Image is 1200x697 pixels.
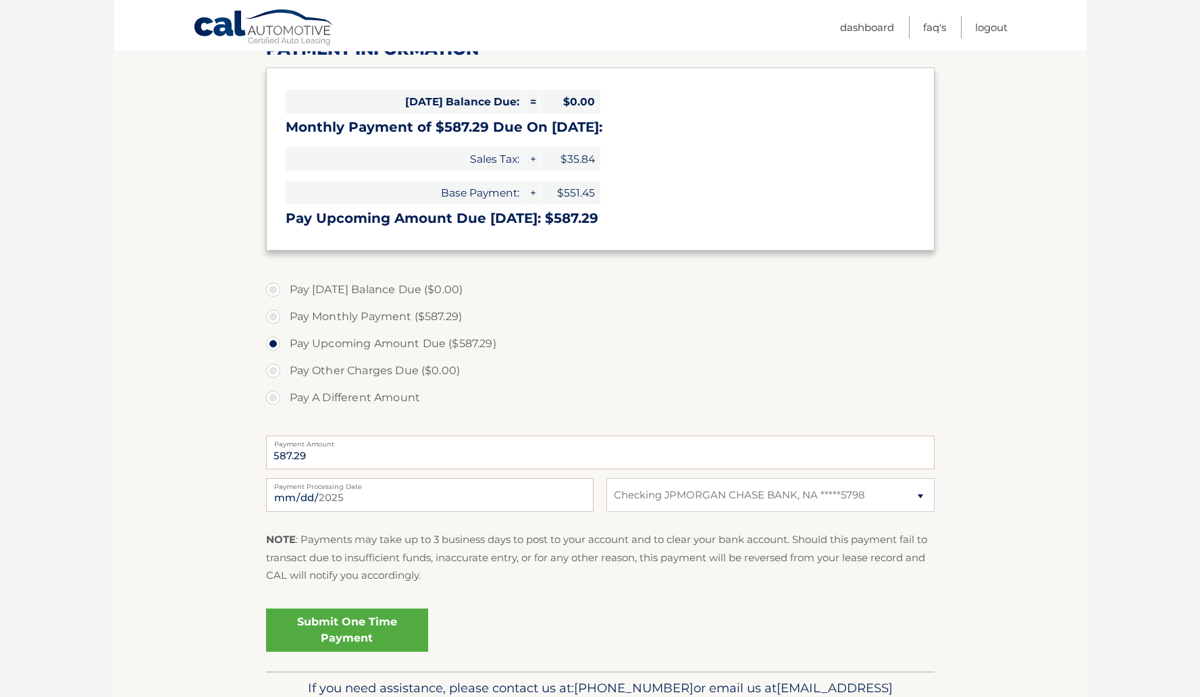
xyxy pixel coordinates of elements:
span: Base Payment: [286,181,525,205]
span: + [525,181,539,205]
a: Cal Automotive [193,9,335,48]
label: Pay Other Charges Due ($0.00) [266,357,935,384]
span: [DATE] Balance Due: [286,90,525,113]
a: Submit One Time Payment [266,609,428,652]
input: Payment Date [266,478,594,512]
span: $35.84 [540,147,600,171]
label: Pay Upcoming Amount Due ($587.29) [266,330,935,357]
h3: Pay Upcoming Amount Due [DATE]: $587.29 [286,210,915,227]
strong: NOTE [266,533,296,546]
span: + [525,147,539,171]
h3: Monthly Payment of $587.29 Due On [DATE]: [286,119,915,136]
span: $0.00 [540,90,600,113]
a: Dashboard [840,16,894,38]
span: = [525,90,539,113]
span: Sales Tax: [286,147,525,171]
label: Pay A Different Amount [266,384,935,411]
input: Payment Amount [266,436,935,469]
label: Payment Amount [266,436,935,446]
a: FAQ's [923,16,946,38]
span: $551.45 [540,181,600,205]
p: : Payments may take up to 3 business days to post to your account and to clear your bank account.... [266,531,935,584]
label: Pay Monthly Payment ($587.29) [266,303,935,330]
a: Logout [975,16,1008,38]
span: [PHONE_NUMBER] [574,680,694,696]
label: Pay [DATE] Balance Due ($0.00) [266,276,935,303]
label: Payment Processing Date [266,478,594,489]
